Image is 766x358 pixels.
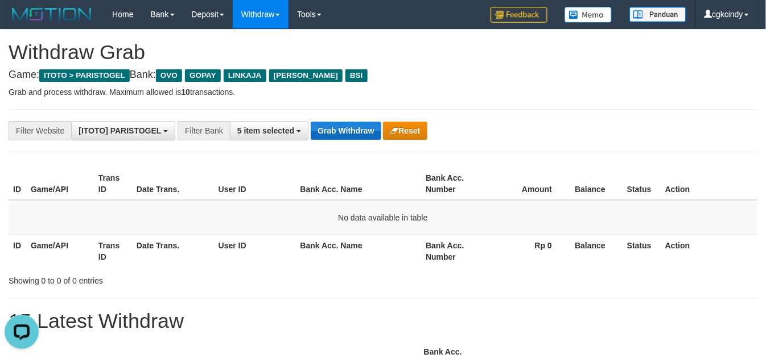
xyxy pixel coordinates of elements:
span: ITOTO > PARISTOGEL [39,69,130,82]
th: Rp 0 [489,235,569,267]
th: Date Trans. [132,168,214,200]
div: Filter Bank [178,121,230,140]
strong: 10 [181,88,190,97]
th: ID [9,168,26,200]
th: Game/API [26,235,94,267]
button: Reset [383,122,427,140]
th: Action [661,235,757,267]
th: Trans ID [94,235,132,267]
span: LINKAJA [224,69,266,82]
button: [ITOTO] PARISTOGEL [71,121,175,140]
th: Balance [569,235,623,267]
h1: Withdraw Grab [9,41,757,64]
th: User ID [214,235,296,267]
td: No data available in table [9,200,757,235]
img: Feedback.jpg [491,7,547,23]
button: Grab Withdraw [311,122,381,140]
h4: Game: Bank: [9,69,757,81]
th: Date Trans. [132,235,214,267]
th: Action [661,168,757,200]
span: [ITOTO] PARISTOGEL [79,126,161,135]
div: Showing 0 to 0 of 0 entries [9,270,311,286]
th: Bank Acc. Name [296,235,422,267]
img: MOTION_logo.png [9,6,95,23]
th: Bank Acc. Number [421,168,489,200]
th: Status [623,235,661,267]
div: Filter Website [9,121,71,140]
th: Balance [569,168,623,200]
th: Amount [489,168,569,200]
button: Open LiveChat chat widget [5,5,39,39]
th: User ID [214,168,296,200]
span: 5 item selected [237,126,294,135]
p: Grab and process withdraw. Maximum allowed is transactions. [9,86,757,98]
th: Bank Acc. Number [421,235,489,267]
span: BSI [345,69,368,82]
h1: 15 Latest Withdraw [9,310,757,332]
th: Game/API [26,168,94,200]
th: Bank Acc. Name [296,168,422,200]
img: Button%20Memo.svg [565,7,612,23]
span: OVO [156,69,182,82]
th: Trans ID [94,168,132,200]
span: [PERSON_NAME] [269,69,343,82]
span: GOPAY [185,69,221,82]
th: Status [623,168,661,200]
th: ID [9,235,26,267]
img: panduan.png [629,7,686,22]
button: 5 item selected [230,121,308,140]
